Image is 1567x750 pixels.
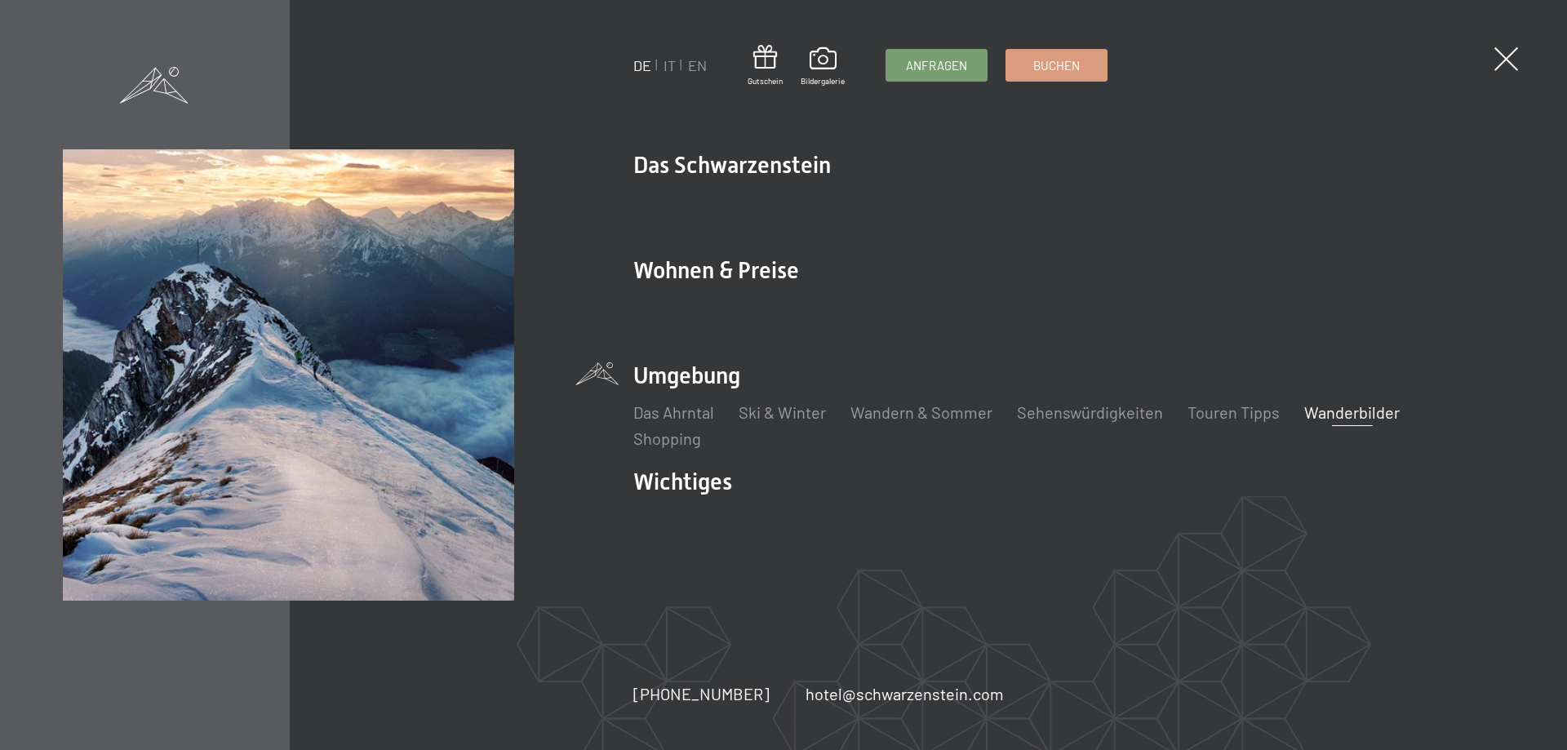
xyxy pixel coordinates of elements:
[633,56,651,74] a: DE
[748,45,783,87] a: Gutschein
[633,682,770,705] a: [PHONE_NUMBER]
[801,47,845,87] a: Bildergalerie
[748,75,783,87] span: Gutschein
[806,682,1004,705] a: hotel@schwarzenstein.com
[633,684,770,703] span: [PHONE_NUMBER]
[1304,402,1400,422] a: Wanderbilder
[633,428,701,448] a: Shopping
[1017,402,1163,422] a: Sehenswürdigkeiten
[633,402,714,422] a: Das Ahrntal
[1187,402,1280,422] a: Touren Tipps
[850,402,992,422] a: Wandern & Sommer
[801,75,845,87] span: Bildergalerie
[688,56,707,74] a: EN
[886,50,987,81] a: Anfragen
[739,402,826,422] a: Ski & Winter
[664,56,676,74] a: IT
[906,57,967,74] span: Anfragen
[1006,50,1107,81] a: Buchen
[1033,57,1080,74] span: Buchen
